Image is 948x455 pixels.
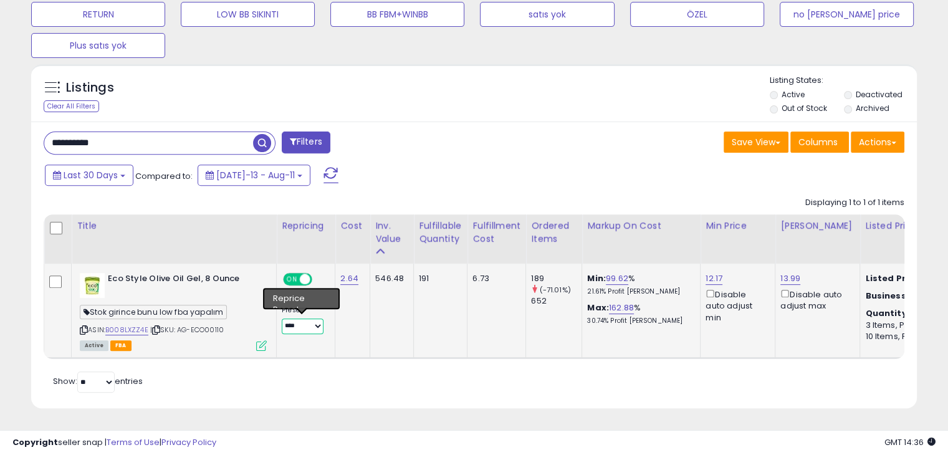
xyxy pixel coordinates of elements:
[780,2,914,27] button: no [PERSON_NAME] price
[782,89,805,100] label: Active
[66,79,114,97] h5: Listings
[80,340,108,351] span: All listings currently available for purchase on Amazon
[282,219,330,232] div: Repricing
[284,274,300,285] span: ON
[340,219,365,232] div: Cost
[531,219,577,246] div: Ordered Items
[782,103,827,113] label: Out of Stock
[587,219,695,232] div: Markup on Cost
[150,325,224,335] span: | SKU: AG-ECO00110
[198,165,310,186] button: [DATE]-13 - Aug-11
[706,219,770,232] div: Min Price
[865,290,934,302] b: Business Price:
[45,165,133,186] button: Last 30 Days
[375,273,404,284] div: 546.48
[161,436,216,448] a: Privacy Policy
[531,273,582,284] div: 189
[419,273,457,284] div: 191
[884,436,936,448] span: 2025-09-11 14:36 GMT
[340,272,358,285] a: 2.64
[780,219,855,232] div: [PERSON_NAME]
[181,2,315,27] button: LOW BB SIKINTI
[472,273,516,284] div: 6.73
[12,437,216,449] div: seller snap | |
[770,75,917,87] p: Listing States:
[606,272,628,285] a: 99.62
[80,305,227,319] span: Stok girince bunu low fba yapalım
[282,132,330,153] button: Filters
[53,375,143,387] span: Show: entries
[110,340,132,351] span: FBA
[375,219,408,246] div: Inv. value
[77,219,271,232] div: Title
[31,33,165,58] button: Plus satıs yok
[587,302,691,325] div: %
[798,136,838,148] span: Columns
[587,302,609,314] b: Max:
[587,317,691,325] p: 30.74% Profit [PERSON_NAME]
[855,103,889,113] label: Archived
[64,169,118,181] span: Last 30 Days
[216,169,295,181] span: [DATE]-13 - Aug-11
[44,100,99,112] div: Clear All Filters
[135,170,193,182] span: Compared to:
[419,219,462,246] div: Fulfillable Quantity
[855,89,902,100] label: Deactivated
[80,273,105,298] img: 41EOQbkCuXL._SL40_.jpg
[582,214,701,264] th: The percentage added to the cost of goods (COGS) that forms the calculator for Min & Max prices.
[706,272,722,285] a: 12.17
[724,132,788,153] button: Save View
[587,272,606,284] b: Min:
[539,285,570,295] small: (-71.01%)
[80,273,267,350] div: ASIN:
[472,219,520,246] div: Fulfillment Cost
[282,306,325,334] div: Preset:
[480,2,614,27] button: satıs yok
[107,436,160,448] a: Terms of Use
[330,2,464,27] button: BB FBM+WINBB
[587,273,691,296] div: %
[282,292,325,304] div: Amazon AI
[31,2,165,27] button: RETURN
[780,287,850,312] div: Disable auto adjust max
[105,325,148,335] a: B008LXZZ4E
[630,2,764,27] button: ÖZEL
[108,273,259,288] b: Eco Style Olive Oil Gel, 8 Ounce
[790,132,849,153] button: Columns
[531,295,582,307] div: 652
[865,272,922,284] b: Listed Price:
[310,274,330,285] span: OFF
[805,197,904,209] div: Displaying 1 to 1 of 1 items
[706,287,765,323] div: Disable auto adjust min
[12,436,58,448] strong: Copyright
[609,302,634,314] a: 162.88
[851,132,904,153] button: Actions
[587,287,691,296] p: 21.61% Profit [PERSON_NAME]
[780,272,800,285] a: 13.99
